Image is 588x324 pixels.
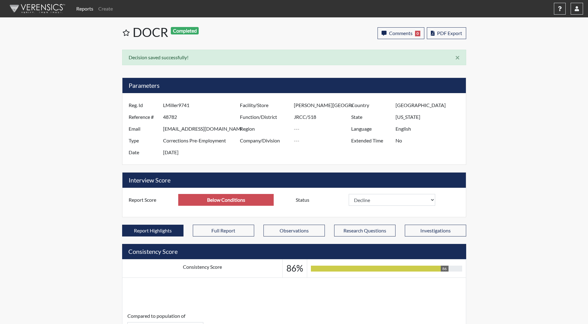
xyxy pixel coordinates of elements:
[294,111,353,123] input: ---
[133,25,295,40] h1: DOCR
[347,123,396,135] label: Language
[96,2,115,15] a: Create
[178,194,274,206] input: ---
[294,135,353,146] input: ---
[235,135,294,146] label: Company/Division
[455,53,460,62] span: ×
[396,135,464,146] input: ---
[396,111,464,123] input: ---
[163,123,241,135] input: ---
[389,30,413,36] span: Comments
[347,111,396,123] label: State
[235,111,294,123] label: Function/District
[294,99,353,111] input: ---
[396,99,464,111] input: ---
[449,50,466,65] button: Close
[291,194,464,206] div: Document a decision to hire or decline a candiate
[437,30,462,36] span: PDF Export
[415,31,420,36] span: 0
[291,194,349,206] label: Status
[122,259,283,278] td: Consistency Score
[124,111,163,123] label: Reference #
[235,99,294,111] label: Facility/Store
[347,99,396,111] label: Country
[124,99,163,111] label: Reg. Id
[427,27,466,39] button: PDF Export
[235,123,294,135] label: Region
[405,225,466,236] button: Investigations
[124,146,163,158] label: Date
[163,111,241,123] input: ---
[122,78,466,93] h5: Parameters
[193,225,254,236] button: Full Report
[171,27,199,34] span: Completed
[163,135,241,146] input: ---
[347,135,396,146] label: Extended Time
[127,312,185,320] label: Compared to population of
[163,146,241,158] input: ---
[286,263,303,274] h3: 86%
[334,225,396,236] button: Research Questions
[441,266,448,272] div: 86
[396,123,464,135] input: ---
[122,50,466,65] div: Decision saved successfully!
[122,173,466,188] h5: Interview Score
[124,135,163,146] label: Type
[263,225,325,236] button: Observations
[122,225,183,236] button: Report Highlights
[74,2,96,15] a: Reports
[124,194,179,206] label: Report Score
[294,123,353,135] input: ---
[163,99,241,111] input: ---
[124,123,163,135] label: Email
[122,244,466,259] h5: Consistency Score
[378,27,424,39] button: Comments0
